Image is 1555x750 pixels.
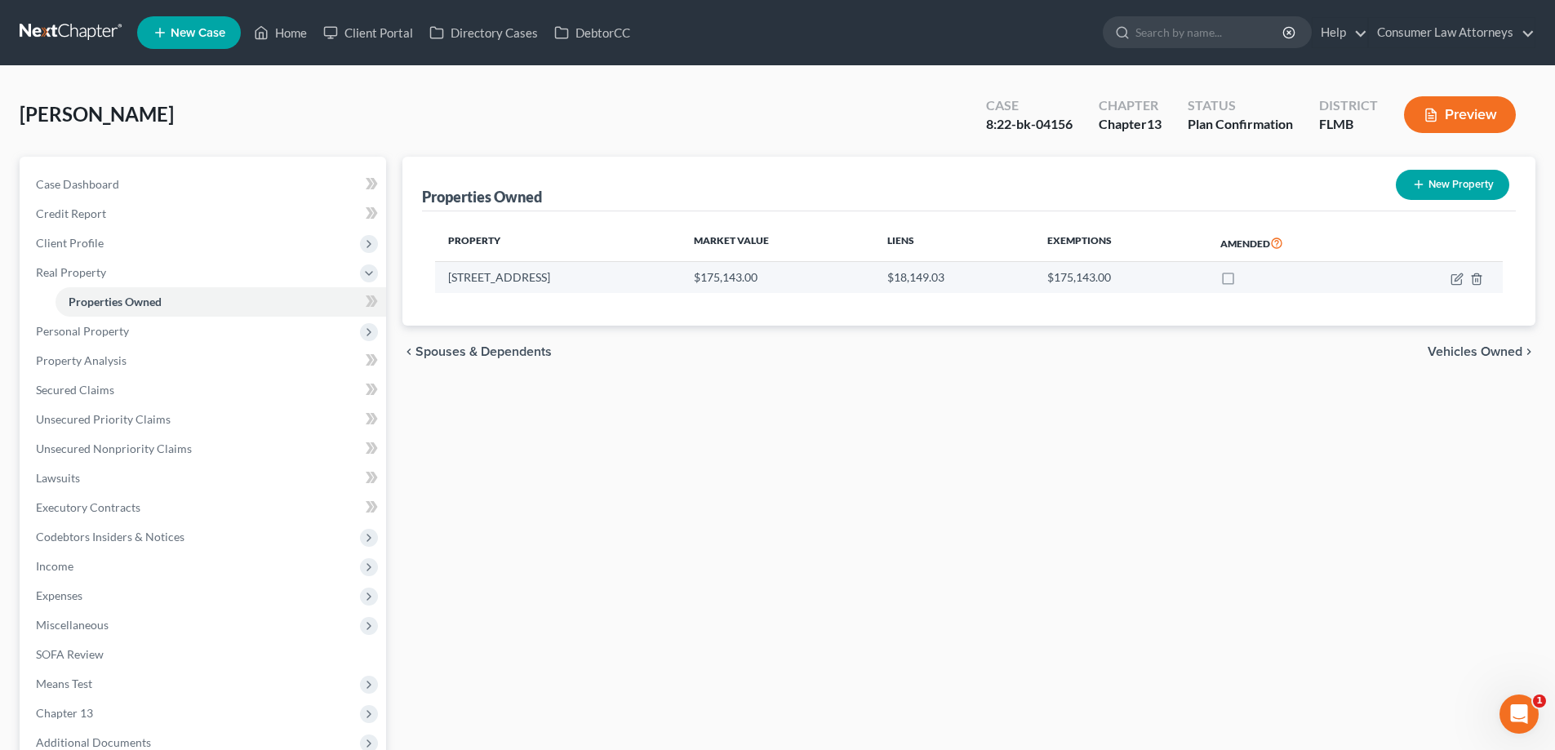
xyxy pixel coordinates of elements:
[402,345,552,358] button: chevron_left Spouses & Dependents
[56,287,386,317] a: Properties Owned
[1034,262,1208,293] td: $175,143.00
[36,236,104,250] span: Client Profile
[315,18,421,47] a: Client Portal
[546,18,638,47] a: DebtorCC
[36,412,171,426] span: Unsecured Priority Claims
[36,677,92,690] span: Means Test
[435,262,681,293] td: [STREET_ADDRESS]
[1428,345,1535,358] button: Vehicles Owned chevron_right
[36,530,184,544] span: Codebtors Insiders & Notices
[421,18,546,47] a: Directory Cases
[36,706,93,720] span: Chapter 13
[1404,96,1516,133] button: Preview
[1099,96,1162,115] div: Chapter
[415,345,552,358] span: Spouses & Dependents
[36,442,192,455] span: Unsecured Nonpriority Claims
[36,383,114,397] span: Secured Claims
[874,262,1033,293] td: $18,149.03
[681,262,874,293] td: $175,143.00
[23,493,386,522] a: Executory Contracts
[1188,96,1293,115] div: Status
[986,96,1073,115] div: Case
[246,18,315,47] a: Home
[36,618,109,632] span: Miscellaneous
[36,471,80,485] span: Lawsuits
[1135,17,1285,47] input: Search by name...
[1428,345,1522,358] span: Vehicles Owned
[1499,695,1539,734] iframe: Intercom live chat
[1533,695,1546,708] span: 1
[23,170,386,199] a: Case Dashboard
[874,224,1033,262] th: Liens
[1207,224,1378,262] th: Amended
[23,199,386,229] a: Credit Report
[36,353,127,367] span: Property Analysis
[422,187,542,206] div: Properties Owned
[36,500,140,514] span: Executory Contracts
[171,27,225,39] span: New Case
[36,206,106,220] span: Credit Report
[1313,18,1367,47] a: Help
[1369,18,1535,47] a: Consumer Law Attorneys
[1099,115,1162,134] div: Chapter
[681,224,874,262] th: Market Value
[435,224,681,262] th: Property
[36,177,119,191] span: Case Dashboard
[1188,115,1293,134] div: Plan Confirmation
[1522,345,1535,358] i: chevron_right
[1319,115,1378,134] div: FLMB
[69,295,162,308] span: Properties Owned
[36,265,106,279] span: Real Property
[36,735,151,749] span: Additional Documents
[36,559,73,573] span: Income
[36,324,129,338] span: Personal Property
[36,647,104,661] span: SOFA Review
[23,434,386,464] a: Unsecured Nonpriority Claims
[36,588,82,602] span: Expenses
[986,115,1073,134] div: 8:22-bk-04156
[1147,116,1162,131] span: 13
[402,345,415,358] i: chevron_left
[20,102,174,126] span: [PERSON_NAME]
[1034,224,1208,262] th: Exemptions
[23,405,386,434] a: Unsecured Priority Claims
[1319,96,1378,115] div: District
[1396,170,1509,200] button: New Property
[23,464,386,493] a: Lawsuits
[23,640,386,669] a: SOFA Review
[23,375,386,405] a: Secured Claims
[23,346,386,375] a: Property Analysis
